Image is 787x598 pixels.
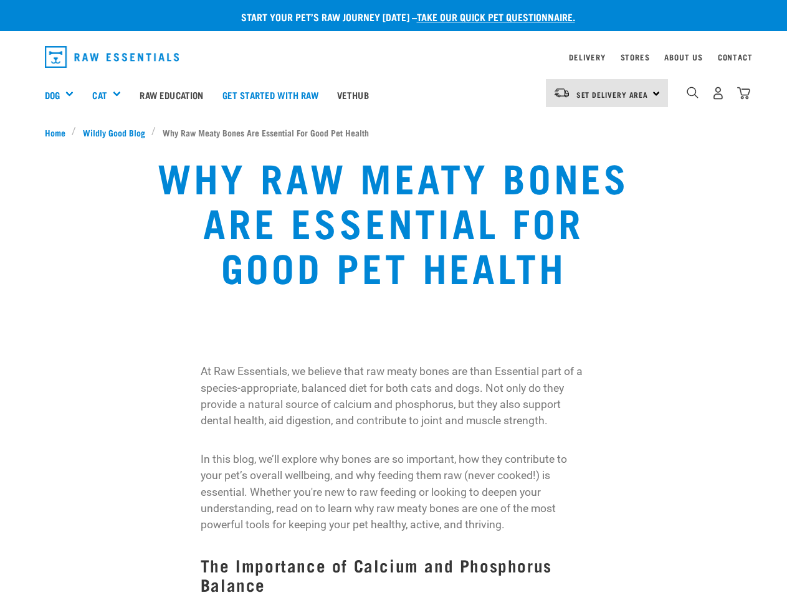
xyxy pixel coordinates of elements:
h3: The Importance of Calcium and Phosphorus Balance [201,556,587,594]
a: Delivery [569,55,605,59]
span: Set Delivery Area [576,92,649,97]
p: In this blog, we’ll explore why bones are so important, how they contribute to your pet’s overall... [201,451,587,533]
a: Dog [45,88,60,102]
a: take our quick pet questionnaire. [417,14,575,19]
img: van-moving.png [553,87,570,98]
img: home-icon@2x.png [737,87,750,100]
span: Home [45,126,65,139]
a: Cat [92,88,107,102]
img: Raw Essentials Logo [45,46,179,68]
nav: dropdown navigation [35,41,753,73]
a: About Us [664,55,702,59]
span: Wildly Good Blog [83,126,145,139]
h1: Why Raw Meaty Bones Are Essential For Good Pet Health [154,154,634,288]
a: Wildly Good Blog [76,126,151,139]
a: Get started with Raw [213,70,328,120]
a: Contact [718,55,753,59]
nav: breadcrumbs [45,126,743,139]
a: Home [45,126,72,139]
img: home-icon-1@2x.png [687,87,699,98]
p: At Raw Essentials, we believe that raw meaty bones are than Essential part of a species-appropria... [201,363,587,429]
a: Raw Education [130,70,212,120]
a: Stores [621,55,650,59]
img: user.png [712,87,725,100]
a: Vethub [328,70,378,120]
